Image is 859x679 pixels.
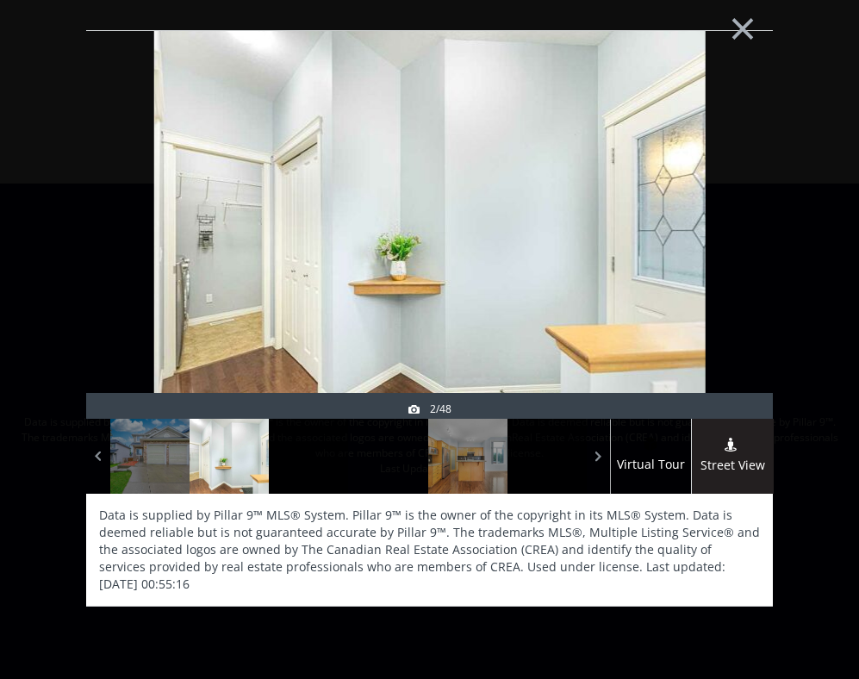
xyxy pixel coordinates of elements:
[408,402,451,416] div: 2/48
[154,18,706,432] img: 170 Kincora View NW Calgary, AB T3R 1M3 - Photo 2 of 48
[610,419,692,494] a: virtual tour iconVirtual Tour
[86,494,774,606] div: Data is supplied by Pillar 9™ MLS® System. Pillar 9™ is the owner of the copyright in its MLS® Sy...
[692,456,774,476] span: Street View
[642,437,659,451] img: virtual tour icon
[610,455,691,475] span: Virtual Tour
